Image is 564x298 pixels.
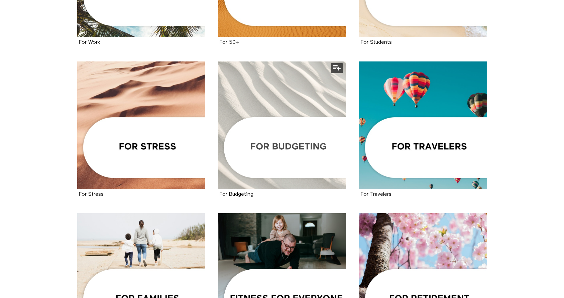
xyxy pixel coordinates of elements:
a: For Work [79,40,100,45]
button: Add to my list [331,63,343,73]
a: For Budgeting [220,192,253,197]
a: For Stress [79,192,104,197]
a: For Budgeting [218,61,346,189]
a: For Travelers [359,61,487,189]
a: For Stress [77,61,205,189]
a: For 50+ [220,40,239,45]
a: For Students [361,40,392,45]
a: For Travelers [361,192,391,197]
